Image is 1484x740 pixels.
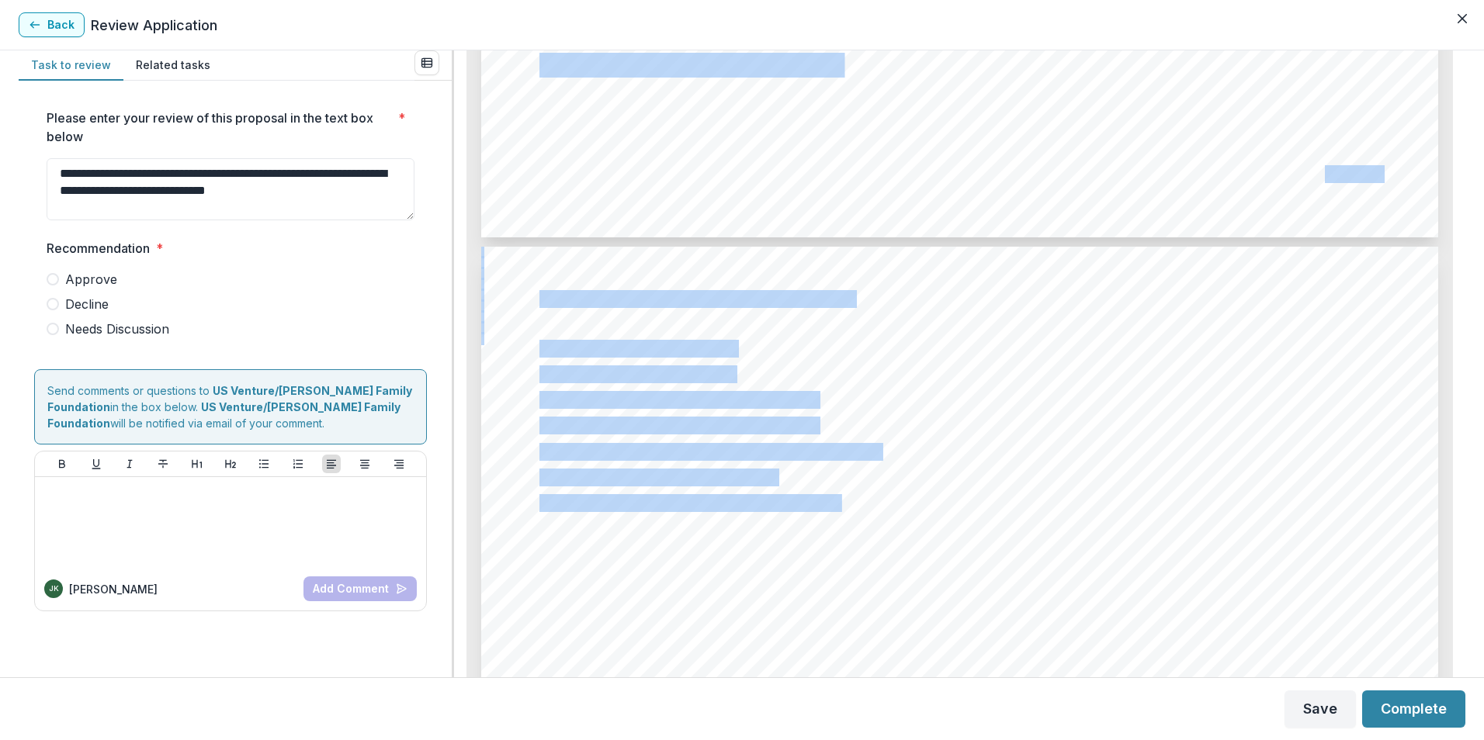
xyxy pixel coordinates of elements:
span: 6. Current Board of Directors List [539,470,775,486]
button: Strike [154,455,172,473]
button: Add Comment [303,576,417,601]
span: 8. W-9 [539,521,591,538]
p: Please enter your review of this proposal in the text box below [47,109,392,146]
span: Upload required documents [539,54,838,77]
button: Align Left [322,455,341,473]
p: [PERSON_NAME] [69,581,158,597]
button: Bullet List [255,455,273,473]
span: Needs Discussion [65,320,169,338]
p: Recommendation [47,239,150,258]
span: 2. Current Program Budget [539,367,733,383]
button: Save [1285,690,1356,728]
span: See attached files [539,545,693,564]
button: View all reviews [414,50,439,75]
button: Align Center [355,455,374,473]
button: Ordered List [289,455,307,473]
div: Joe Kelley [49,585,59,593]
button: Back [19,12,85,37]
span: Page: 7 [1325,167,1380,183]
button: Align Right [390,455,408,473]
button: Underline [87,455,106,473]
button: Related tasks [123,50,223,81]
button: Bold [53,455,71,473]
button: Heading 2 [221,455,240,473]
div: Send comments or questions to in the box below. will be notified via email of your comment. [34,369,427,444]
button: Heading 1 [188,455,206,473]
strong: US Venture/[PERSON_NAME] Family Foundation [47,400,400,430]
span: Decline [65,295,109,313]
button: Complete [1362,690,1465,728]
button: Italicize [120,455,139,473]
button: Close [1450,6,1475,31]
p: Review Application [91,15,217,36]
button: Task to review [19,50,123,81]
span: 7. Current 990 (if not updated on Candid) [539,496,837,512]
span: 4. Current Organization Balance Sheet [539,418,816,434]
span: 3. Current Annual Organization Budget [539,392,816,409]
span: Approve [65,270,117,289]
strong: US Venture/[PERSON_NAME] Family Foundation [47,384,412,413]
span: HER Alliance INC - 2025 - Grant Application [539,292,852,308]
span: 5. End of the Year Financials (previous 2 years) [539,444,879,461]
span: 1. IRS Determination Letter [539,341,734,358]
